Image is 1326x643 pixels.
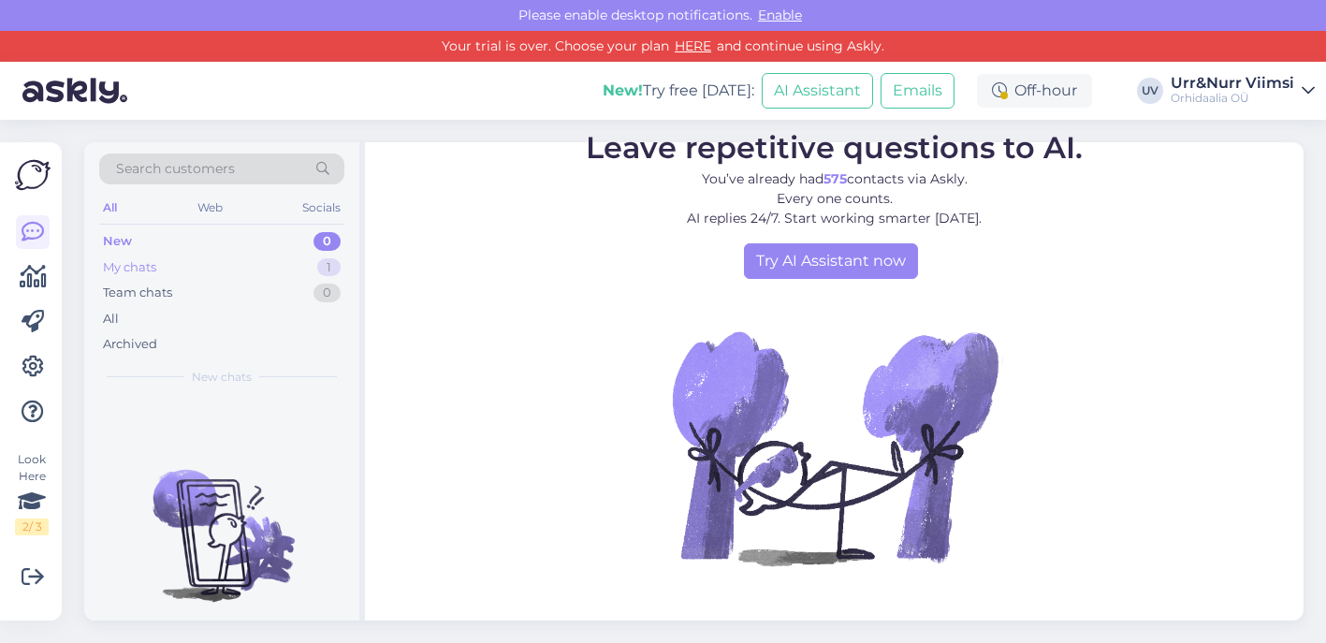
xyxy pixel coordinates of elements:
button: AI Assistant [762,73,873,109]
b: New! [603,81,643,99]
span: Search customers [116,159,235,179]
div: Off-hour [977,74,1092,108]
a: Try AI Assistant now [744,243,918,279]
div: Team chats [103,284,172,302]
a: Urr&Nurr ViimsiOrhidaalia OÜ [1171,76,1315,106]
div: New [103,232,132,251]
div: 0 [313,232,341,251]
div: Archived [103,335,157,354]
div: 0 [313,284,341,302]
div: 1 [317,258,341,277]
div: Web [194,196,226,220]
div: Try free [DATE]: [603,80,754,102]
div: Urr&Nurr Viimsi [1171,76,1294,91]
span: Leave repetitive questions to AI. [586,129,1083,166]
p: You’ve already had contacts via Askly. Every one counts. AI replies 24/7. Start working smarter [... [586,169,1083,228]
div: 2 / 3 [15,519,49,535]
div: Socials [299,196,344,220]
a: HERE [669,37,717,54]
img: Askly Logo [15,157,51,193]
img: No chats [84,436,359,605]
button: Emails [881,73,954,109]
div: Orhidaalia OÜ [1171,91,1294,106]
div: Look Here [15,451,49,535]
div: UV [1137,78,1163,104]
span: New chats [192,369,252,386]
div: My chats [103,258,156,277]
div: All [103,310,119,329]
img: No Chat active [666,279,1003,616]
b: 575 [823,170,847,187]
div: All [99,196,121,220]
span: Enable [752,7,808,23]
